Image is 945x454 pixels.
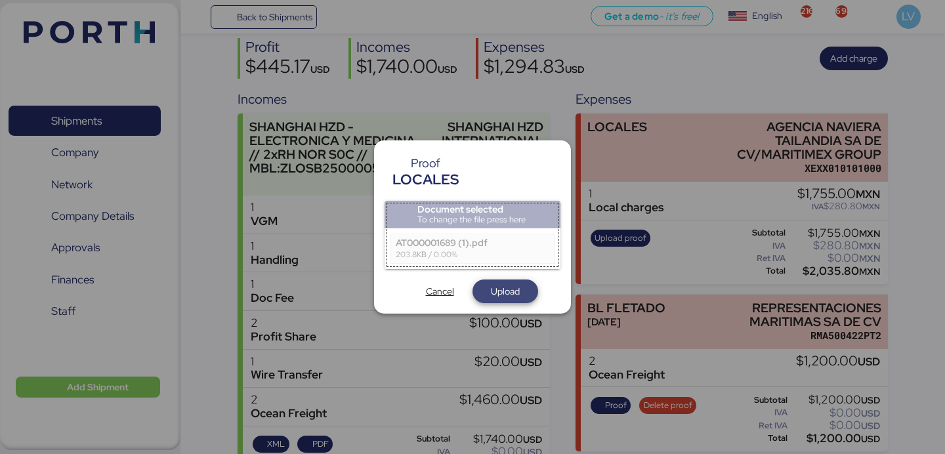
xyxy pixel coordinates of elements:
[407,279,472,303] button: Cancel
[426,283,454,299] span: Cancel
[392,169,459,190] div: LOCALES
[472,279,538,303] button: Upload
[392,157,459,169] div: Proof
[491,283,520,299] span: Upload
